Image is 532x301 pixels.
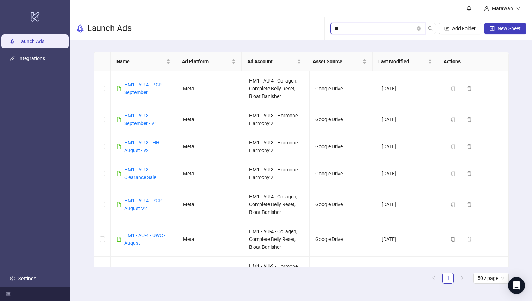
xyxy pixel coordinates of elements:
td: Google Drive [310,222,376,257]
span: 50 / page [477,273,505,283]
div: Marawan [489,5,516,12]
span: delete [467,144,472,149]
span: copy [451,171,456,176]
span: left [432,276,436,280]
button: right [456,273,468,284]
a: HM1 - AU-4 - UWC - August [124,233,165,246]
td: Meta [177,160,243,187]
td: Meta [177,222,243,257]
span: delete [467,237,472,242]
td: [DATE] [376,106,442,133]
td: HM1 - AU-4 - Collagen, Complete Belly Reset, Bloat Banisher [243,187,310,222]
a: Settings [18,276,36,281]
td: HM1 - AU-3 - Hormone Harmony 2 [243,257,310,284]
span: search [428,26,433,31]
td: Google Drive [310,187,376,222]
td: [DATE] [376,187,442,222]
span: delete [467,117,472,122]
span: file [116,202,121,207]
span: file [116,144,121,149]
a: HM1 - AU-3 - Clearance Sale [124,167,156,180]
span: file [116,86,121,91]
span: delete [467,86,472,91]
th: Actions [438,52,503,71]
span: Last Modified [378,58,426,65]
a: Integrations [18,56,45,61]
button: close-circle [417,26,421,31]
span: folder-add [444,26,449,31]
td: Meta [177,133,243,160]
span: file [116,117,121,122]
div: Page Size [473,273,509,284]
a: HM1 - AU-4 - PCP - September [124,82,164,95]
td: Google Drive [310,160,376,187]
span: New Sheet [498,26,521,31]
td: Meta [177,106,243,133]
td: Meta [177,257,243,284]
a: HM1 - AU-3 - September - V1 [124,113,157,126]
span: Ad Account [247,58,296,65]
span: menu-fold [6,292,11,296]
span: file [116,171,121,176]
th: Last Modified [373,52,438,71]
span: delete [467,171,472,176]
th: Ad Account [242,52,307,71]
td: HM1 - AU-3 - Hormone Harmony 2 [243,160,310,187]
span: copy [451,86,456,91]
span: bell [467,6,471,11]
th: Ad Platform [176,52,242,71]
span: file [116,237,121,242]
td: Meta [177,71,243,106]
th: Name [111,52,176,71]
span: down [516,6,521,11]
div: Open Intercom Messenger [508,277,525,294]
td: [DATE] [376,257,442,284]
h3: Launch Ads [87,23,132,34]
td: HM1 - AU-3 - Hormone Harmony 2 [243,106,310,133]
button: Add Folder [439,23,481,34]
td: [DATE] [376,133,442,160]
td: Google Drive [310,133,376,160]
td: Google Drive [310,71,376,106]
span: Name [116,58,165,65]
li: Next Page [456,273,468,284]
span: Ad Platform [182,58,230,65]
td: HM1 - AU-3 - Hormone Harmony 2 [243,133,310,160]
button: New Sheet [484,23,526,34]
td: Meta [177,187,243,222]
li: Previous Page [428,273,439,284]
span: Add Folder [452,26,476,31]
span: copy [451,117,456,122]
span: copy [451,202,456,207]
span: copy [451,144,456,149]
td: HM1 - AU-4 - Collagen, Complete Belly Reset, Bloat Banisher [243,222,310,257]
td: [DATE] [376,71,442,106]
a: 1 [443,273,453,283]
span: plus-square [490,26,495,31]
th: Asset Source [307,52,373,71]
td: HM1 - AU-4 - Collagen, Complete Belly Reset, Bloat Banisher [243,71,310,106]
span: delete [467,202,472,207]
td: Google Drive [310,257,376,284]
span: copy [451,237,456,242]
a: HM1 - AU-3 - HH - August - v2 [124,140,162,153]
span: rocket [76,24,84,33]
span: right [460,276,464,280]
span: Asset Source [313,58,361,65]
td: Google Drive [310,106,376,133]
td: [DATE] [376,222,442,257]
button: left [428,273,439,284]
span: user [484,6,489,11]
a: Launch Ads [18,39,44,45]
td: [DATE] [376,160,442,187]
a: HM1 - AU-4 - PCP - August V2 [124,198,164,211]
